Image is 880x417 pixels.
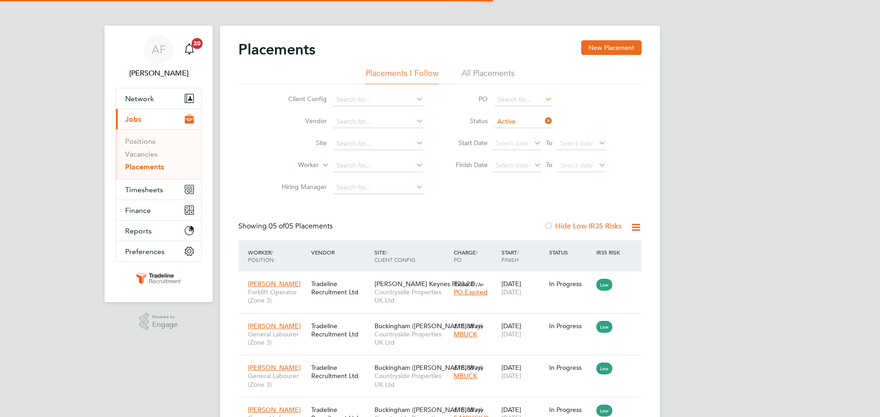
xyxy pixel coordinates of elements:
span: Engage [152,321,178,329]
span: General Labourer (Zone 3) [248,372,307,388]
label: Vendor [274,117,327,125]
span: [DATE] [501,330,521,338]
input: Search for... [333,137,423,150]
button: Finance [116,200,201,220]
div: IR35 Risk [594,244,626,260]
label: Hiring Manager [274,183,327,191]
a: Go to home page [115,271,202,286]
div: Showing [238,222,335,231]
span: 05 of [269,222,285,231]
label: Hide Low IR35 Risks [544,222,621,231]
a: Vacancies [125,150,158,158]
span: To [543,159,555,171]
span: [PERSON_NAME] Keynes Phase D… [374,280,482,288]
div: [DATE] [499,317,547,343]
span: Countryside Properties UK Ltd [374,372,449,388]
a: Placements [125,162,164,171]
span: £23.28 [454,280,474,288]
span: Low [596,279,612,291]
li: Placements I Follow [366,68,439,84]
button: New Placement [581,40,642,55]
button: Network [116,88,201,108]
div: Site [372,244,451,268]
button: Timesheets [116,179,201,200]
label: PO [446,95,488,103]
li: All Placements [462,68,515,84]
div: Status [547,244,594,260]
span: To [543,137,555,149]
span: / Finish [501,249,519,263]
span: / Client Config [374,249,415,263]
div: In Progress [549,322,592,330]
span: £18.88 [454,322,474,330]
input: Search for... [494,93,552,106]
input: Select one [494,115,552,128]
span: [PERSON_NAME] [248,363,301,372]
img: tradelinerecruitment-logo-retina.png [135,271,182,286]
label: Client Config [274,95,327,103]
div: Start [499,244,547,268]
span: £18.88 [454,363,474,372]
a: AF[PERSON_NAME] [115,35,202,79]
span: Jobs [125,115,141,124]
span: Select date [560,161,593,169]
span: [PERSON_NAME] [248,322,301,330]
div: Vendor [309,244,372,260]
label: Start Date [446,139,488,147]
button: Preferences [116,241,201,261]
span: £18.88 [454,406,474,414]
div: Tradeline Recruitment Ltd [309,359,372,385]
div: Worker [246,244,309,268]
span: / hr [476,406,484,413]
div: In Progress [549,406,592,414]
span: PO Expired [454,288,488,296]
div: In Progress [549,280,592,288]
span: Select date [495,161,528,169]
span: [DATE] [501,372,521,380]
div: Tradeline Recruitment Ltd [309,275,372,301]
span: MBUCK [454,372,477,380]
input: Search for... [333,115,423,128]
span: [PERSON_NAME] [248,280,301,288]
span: MBUCK [454,330,477,338]
span: Select date [495,139,528,147]
span: Archie Flavell [115,68,202,79]
span: 05 Placements [269,222,333,231]
span: Low [596,363,612,374]
nav: Main navigation [104,26,213,302]
span: [DATE] [501,288,521,296]
button: Reports [116,221,201,241]
span: Buckingham ([PERSON_NAME] Way) [374,363,483,372]
a: [PERSON_NAME]General Labourer (Zone 3)Tradeline Recruitment LtdBuckingham ([PERSON_NAME] Way)Coun... [246,358,642,366]
a: [PERSON_NAME]Forklift Operator (Zone 3)Tradeline Recruitment Ltd[PERSON_NAME] Keynes Phase D…Coun... [246,275,642,282]
div: Jobs [116,129,201,179]
span: Reports [125,227,152,235]
button: Jobs [116,109,201,129]
span: Buckingham ([PERSON_NAME] Way) [374,322,483,330]
span: / Position [248,249,274,263]
span: / PO [454,249,478,263]
a: [PERSON_NAME]General Labourer (Zone 3)Tradeline Recruitment LtdBuckingham ([PERSON_NAME] Way)Coun... [246,401,642,408]
span: Preferences [125,247,165,256]
span: Powered by [152,313,178,321]
a: Positions [125,137,155,146]
span: Select date [560,139,593,147]
input: Search for... [333,93,423,106]
span: [PERSON_NAME] [248,406,301,414]
span: Low [596,321,612,333]
span: Countryside Properties UK Ltd [374,288,449,304]
span: Finance [125,206,151,215]
span: Buckingham ([PERSON_NAME] Way) [374,406,483,414]
label: Status [446,117,488,125]
span: / hr [476,281,484,287]
a: Powered byEngage [139,313,178,330]
span: Forklift Operator (Zone 3) [248,288,307,304]
span: / hr [476,364,484,371]
span: Countryside Properties UK Ltd [374,330,449,347]
span: / hr [476,323,484,330]
span: Low [596,405,612,417]
div: Tradeline Recruitment Ltd [309,317,372,343]
a: [PERSON_NAME]General Labourer (Zone 3)Tradeline Recruitment LtdBuckingham ([PERSON_NAME] Way)Coun... [246,317,642,325]
input: Search for... [333,159,423,172]
span: AF [152,43,166,55]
